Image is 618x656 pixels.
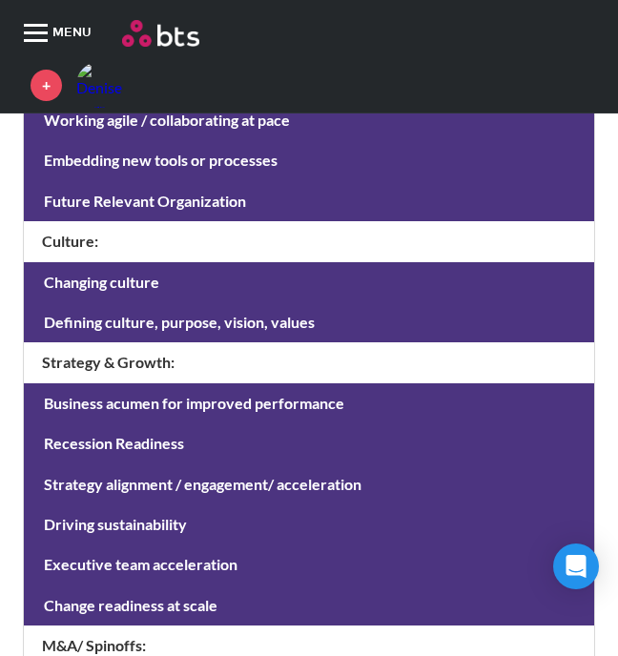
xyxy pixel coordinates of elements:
[10,5,122,62] button: MENU
[76,62,122,108] img: Denise Barrows
[553,543,599,589] div: Open Intercom Messenger
[31,70,62,101] a: +
[24,221,594,261] h4: Culture :
[76,62,122,108] a: Profile
[122,20,199,47] img: BTS Logo
[24,342,594,382] h4: Strategy & Growth :
[52,5,99,62] span: MENU
[122,20,608,47] a: Go home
